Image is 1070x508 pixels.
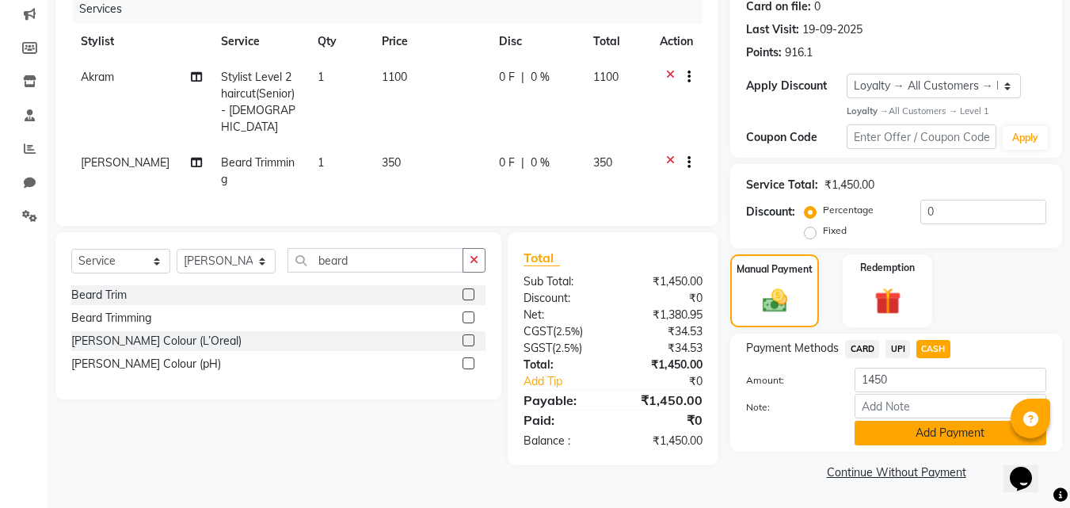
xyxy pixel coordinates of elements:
div: ₹1,450.00 [613,273,714,290]
input: Add Note [855,394,1046,418]
span: 0 % [531,155,550,171]
input: Enter Offer / Coupon Code [847,124,996,149]
div: Coupon Code [746,129,846,146]
th: Service [211,24,308,59]
th: Disc [489,24,584,59]
div: Total: [512,357,613,373]
div: Paid: [512,411,613,430]
th: Price [372,24,489,59]
div: Beard Trimming [71,310,151,327]
span: [PERSON_NAME] [81,155,169,170]
a: Add Tip [512,373,630,390]
span: | [521,155,524,171]
div: Balance : [512,433,613,449]
span: 1100 [593,70,619,84]
span: 0 % [531,69,550,86]
div: Service Total: [746,177,818,193]
label: Amount: [734,373,842,388]
div: [PERSON_NAME] Colour (L’Oreal) [71,333,242,349]
div: Beard Trim [71,287,127,304]
th: Qty [308,24,372,59]
iframe: chat widget [1003,445,1054,492]
div: ( ) [512,340,613,357]
th: Stylist [71,24,211,59]
span: 2.5% [556,325,580,338]
span: CGST [524,324,553,338]
span: UPI [885,340,910,358]
span: CARD [845,340,879,358]
input: Amount [855,368,1046,392]
div: Sub Total: [512,273,613,290]
div: ₹0 [630,373,715,390]
div: ( ) [512,323,613,340]
th: Total [584,24,651,59]
div: Net: [512,307,613,323]
th: Action [650,24,703,59]
span: 1 [318,155,324,170]
div: 916.1 [785,44,813,61]
div: Discount: [746,204,795,220]
label: Fixed [823,223,847,238]
div: 19-09-2025 [802,21,862,38]
button: Add Payment [855,421,1046,445]
div: Last Visit: [746,21,799,38]
div: ₹0 [613,411,714,430]
span: Total [524,250,560,266]
div: ₹1,450.00 [613,391,714,410]
div: Points: [746,44,782,61]
span: 2.5% [555,342,579,354]
div: ₹1,450.00 [613,357,714,373]
div: Apply Discount [746,78,846,94]
label: Percentage [823,203,874,217]
span: 1100 [382,70,407,84]
span: 0 F [499,155,515,171]
div: ₹1,450.00 [824,177,874,193]
div: [PERSON_NAME] Colour (pH) [71,356,221,372]
div: All Customers → Level 1 [847,105,1046,118]
span: SGST [524,341,552,355]
a: Continue Without Payment [733,464,1059,481]
span: Payment Methods [746,340,839,357]
span: 1 [318,70,324,84]
div: ₹1,450.00 [613,433,714,449]
span: Beard Trimming [221,155,295,186]
label: Manual Payment [737,262,813,277]
span: 350 [593,155,612,170]
div: Payable: [512,391,613,410]
span: 350 [382,155,401,170]
button: Apply [1003,126,1048,150]
div: ₹0 [613,290,714,307]
span: Stylist Level 2 haircut(Senior) - [DEMOGRAPHIC_DATA] [221,70,295,134]
div: ₹34.53 [613,323,714,340]
strong: Loyalty → [847,105,889,116]
input: Search or Scan [287,248,463,273]
img: _gift.svg [866,285,909,317]
img: _cash.svg [755,286,795,315]
div: ₹1,380.95 [613,307,714,323]
span: 0 F [499,69,515,86]
span: Akram [81,70,114,84]
label: Redemption [860,261,915,275]
label: Note: [734,400,842,414]
div: Discount: [512,290,613,307]
span: CASH [916,340,950,358]
span: | [521,69,524,86]
div: ₹34.53 [613,340,714,357]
